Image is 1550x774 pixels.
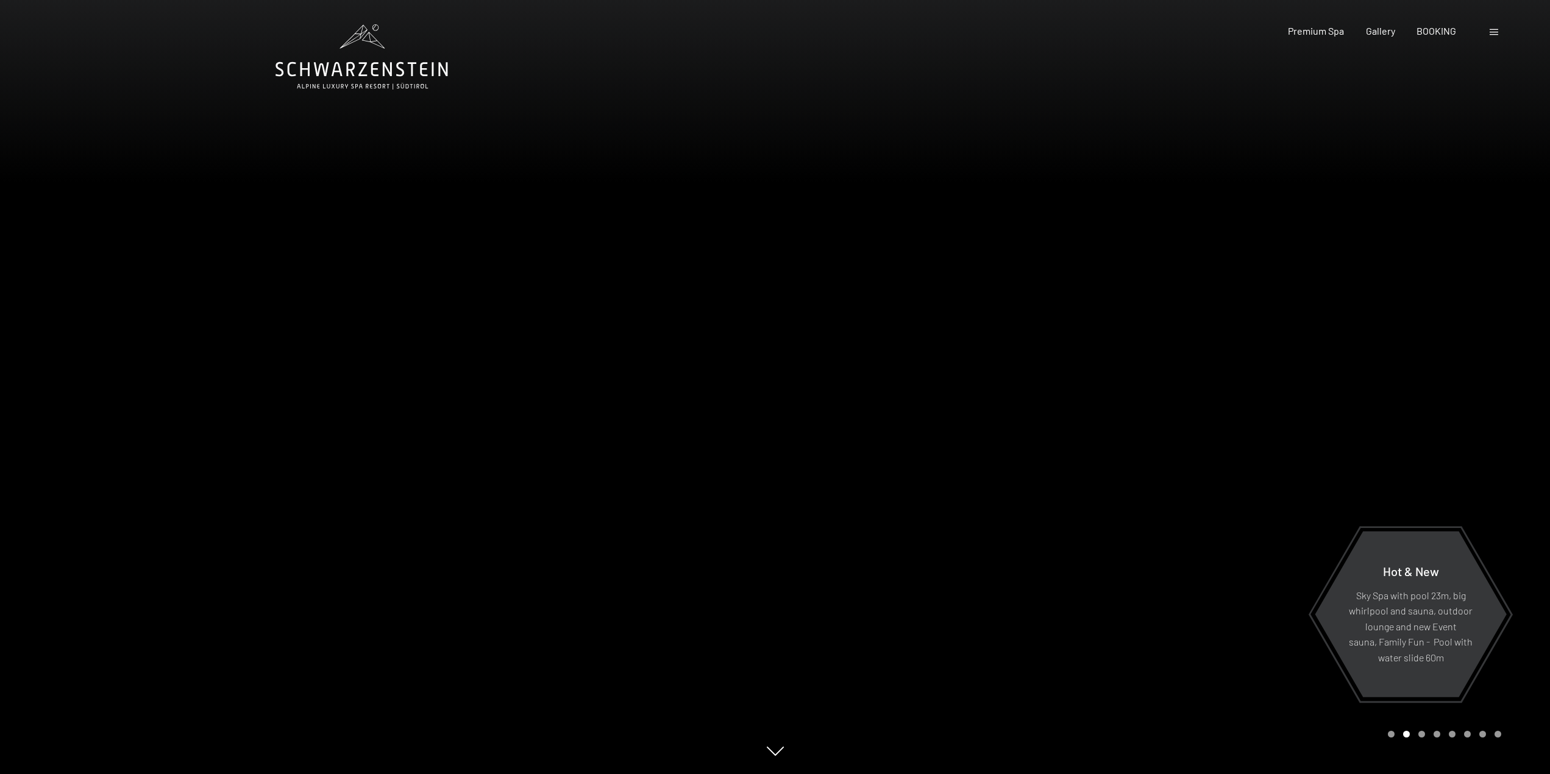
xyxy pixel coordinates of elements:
p: Sky Spa with pool 23m, big whirlpool and sauna, outdoor lounge and new Event sauna, Family Fun - ... [1345,587,1477,665]
div: Carousel Page 7 [1479,731,1486,737]
span: Hot & New [1383,563,1439,578]
a: Premium Spa [1288,25,1344,37]
div: Carousel Page 6 [1464,731,1471,737]
div: Carousel Page 2 (Current Slide) [1403,731,1410,737]
div: Carousel Page 3 [1418,731,1425,737]
div: Carousel Page 5 [1449,731,1456,737]
a: Gallery [1366,25,1395,37]
a: Hot & New Sky Spa with pool 23m, big whirlpool and sauna, outdoor lounge and new Event sauna, Fam... [1314,530,1507,698]
a: BOOKING [1417,25,1456,37]
div: Carousel Page 4 [1434,731,1440,737]
div: Carousel Pagination [1384,731,1501,737]
div: Carousel Page 1 [1388,731,1395,737]
div: Carousel Page 8 [1495,731,1501,737]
